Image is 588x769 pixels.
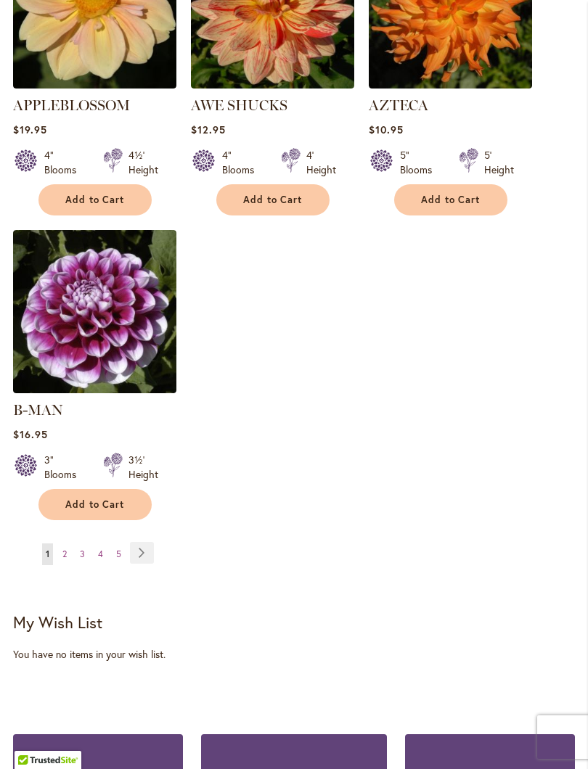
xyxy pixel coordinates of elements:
div: You have no items in your wish list. [13,647,575,662]
span: $10.95 [369,123,404,136]
a: AWE SHUCKS [191,96,287,114]
a: 5 [113,543,125,565]
div: 4" Blooms [222,148,264,177]
a: APPLEBLOSSOM [13,96,130,114]
img: B-MAN [13,230,176,393]
iframe: Launch Accessibility Center [11,717,52,758]
div: 3½' Height [128,453,158,482]
button: Add to Cart [38,489,152,520]
a: B-MAN [13,382,176,396]
span: 5 [116,548,121,559]
a: 4 [94,543,107,565]
div: 4½' Height [128,148,158,177]
div: 3" Blooms [44,453,86,482]
span: $12.95 [191,123,226,136]
div: 5" Blooms [400,148,441,177]
span: Add to Cart [65,498,125,511]
a: AZTECA [369,78,532,91]
span: Add to Cart [421,194,481,206]
div: 4" Blooms [44,148,86,177]
a: 3 [76,543,89,565]
span: 1 [46,548,49,559]
a: 2 [59,543,70,565]
span: $19.95 [13,123,47,136]
a: AWE SHUCKS [191,78,354,91]
a: AZTECA [369,96,428,114]
div: 5' Height [484,148,514,177]
button: Add to Cart [394,184,507,215]
a: APPLEBLOSSOM [13,78,176,91]
span: Add to Cart [243,194,303,206]
button: Add to Cart [38,184,152,215]
span: $16.95 [13,427,48,441]
span: 2 [62,548,67,559]
div: 4' Height [306,148,336,177]
a: B-MAN [13,401,63,419]
span: 3 [80,548,85,559]
strong: My Wish List [13,612,102,633]
span: Add to Cart [65,194,125,206]
span: 4 [98,548,103,559]
button: Add to Cart [216,184,330,215]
